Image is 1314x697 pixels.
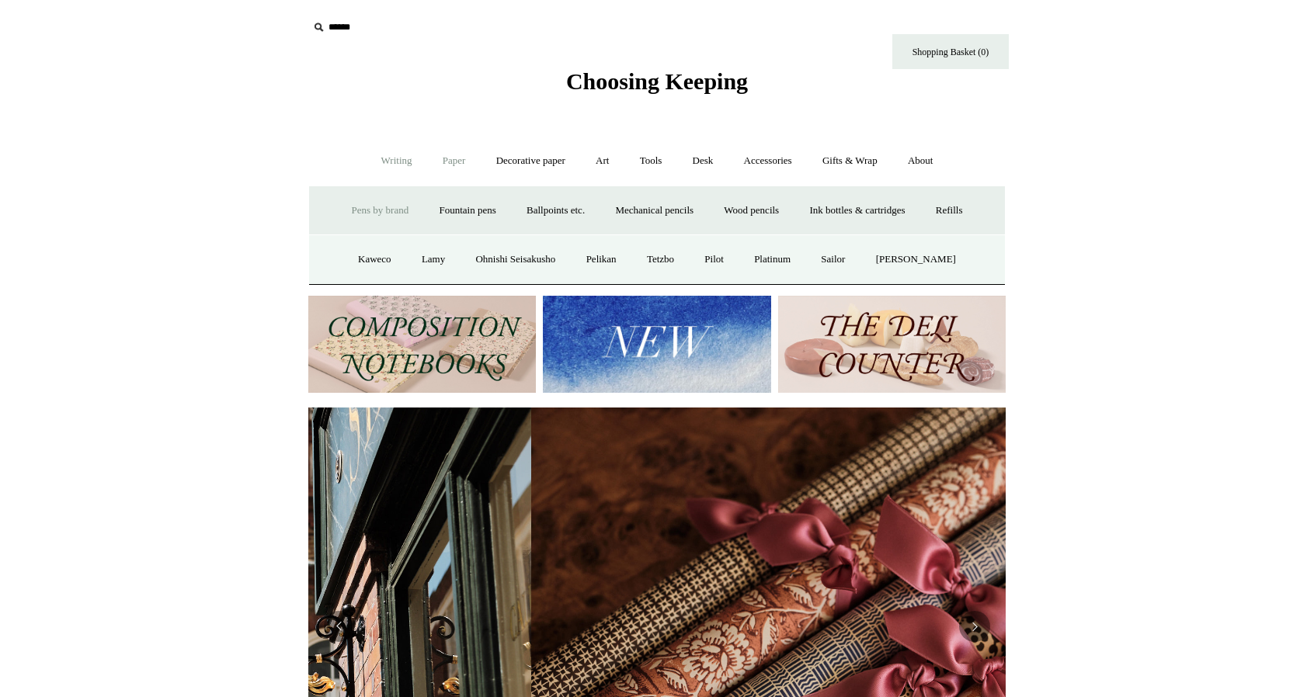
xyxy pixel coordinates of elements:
a: Platinum [740,239,805,280]
a: About [894,140,947,182]
a: Fountain pens [425,190,509,231]
button: Next [959,611,990,642]
a: Kaweco [344,239,405,280]
a: Gifts & Wrap [808,140,892,182]
a: Accessories [730,140,806,182]
a: Ink bottles & cartridges [795,190,919,231]
img: The Deli Counter [778,296,1006,393]
img: 202302 Composition ledgers.jpg__PID:69722ee6-fa44-49dd-a067-31375e5d54ec [308,296,536,393]
img: New.jpg__PID:f73bdf93-380a-4a35-bcfe-7823039498e1 [543,296,770,393]
a: [PERSON_NAME] [862,239,970,280]
a: Lamy [408,239,459,280]
a: Sailor [807,239,859,280]
a: Writing [367,140,426,182]
a: Choosing Keeping [566,81,748,92]
a: Desk [679,140,728,182]
a: Art [582,140,623,182]
a: Tools [626,140,676,182]
a: Shopping Basket (0) [892,34,1009,69]
a: Paper [429,140,480,182]
a: Pens by brand [338,190,423,231]
a: Pilot [690,239,738,280]
a: Pelikan [572,239,631,280]
a: Ohnishi Seisakusho [461,239,569,280]
button: Previous [324,611,355,642]
a: Ballpoints etc. [513,190,599,231]
a: Refills [922,190,977,231]
a: Mechanical pencils [601,190,707,231]
a: Wood pencils [710,190,793,231]
a: Decorative paper [482,140,579,182]
a: Tetzbo [633,239,688,280]
span: Choosing Keeping [566,68,748,94]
